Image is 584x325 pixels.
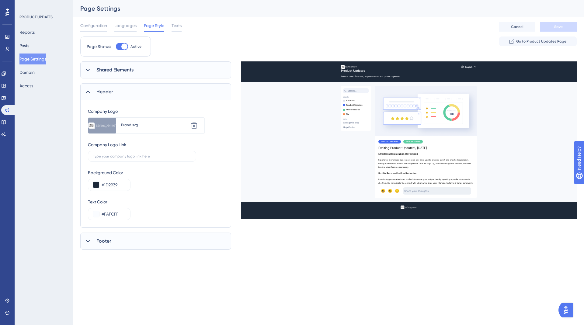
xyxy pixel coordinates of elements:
button: Go to Product Updates Page [499,36,577,46]
span: Header [96,88,113,95]
span: Active [130,44,141,49]
iframe: UserGuiding AI Assistant Launcher [558,301,577,319]
div: Company Logo Link [88,141,126,148]
span: Languages [114,22,137,29]
button: Access [19,80,33,91]
button: Domain [19,67,35,78]
span: Texts [172,22,182,29]
div: Page Status: [87,43,111,50]
div: Brand.svg [121,123,188,127]
button: Save [540,22,577,32]
div: PRODUCT UPDATES [19,15,53,19]
button: Reports [19,27,35,38]
div: Company Logo [88,108,205,115]
span: Configuration [80,22,107,29]
span: Shared Elements [96,66,134,74]
span: Go to Product Updates Page [516,39,566,44]
button: Page Settings [19,54,46,64]
input: Type your company logo link here [93,154,191,158]
span: Need Help? [14,2,38,9]
img: file-1755467480598.svg [88,123,116,129]
div: Text Color [88,198,130,206]
button: Posts [19,40,29,51]
button: Cancel [499,22,535,32]
div: Page Settings [80,4,561,13]
span: Page Style [144,22,164,29]
span: Cancel [511,24,523,29]
div: Background Color [88,169,130,176]
span: Save [554,24,563,29]
span: Footer [96,237,111,245]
